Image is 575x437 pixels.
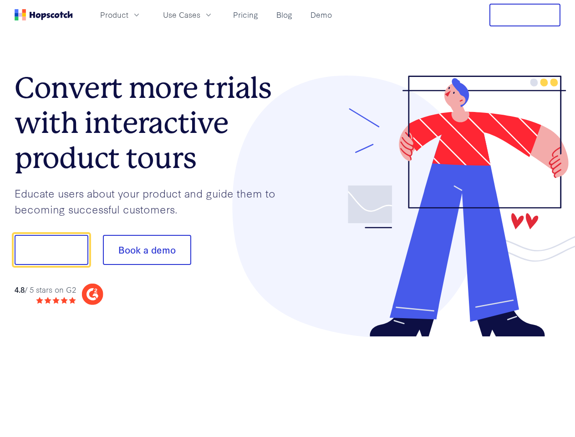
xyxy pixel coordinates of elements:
a: Home [15,9,73,20]
span: Product [100,9,128,20]
button: Book a demo [103,235,191,265]
button: Product [95,7,147,22]
button: Use Cases [158,7,219,22]
div: / 5 stars on G2 [15,284,76,295]
h1: Convert more trials with interactive product tours [15,71,288,175]
button: Free Trial [489,4,560,26]
a: Demo [307,7,336,22]
a: Pricing [229,7,262,22]
a: Blog [273,7,296,22]
p: Educate users about your product and guide them to becoming successful customers. [15,185,288,217]
button: Show me! [15,235,88,265]
strong: 4.8 [15,284,25,295]
span: Use Cases [163,9,200,20]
